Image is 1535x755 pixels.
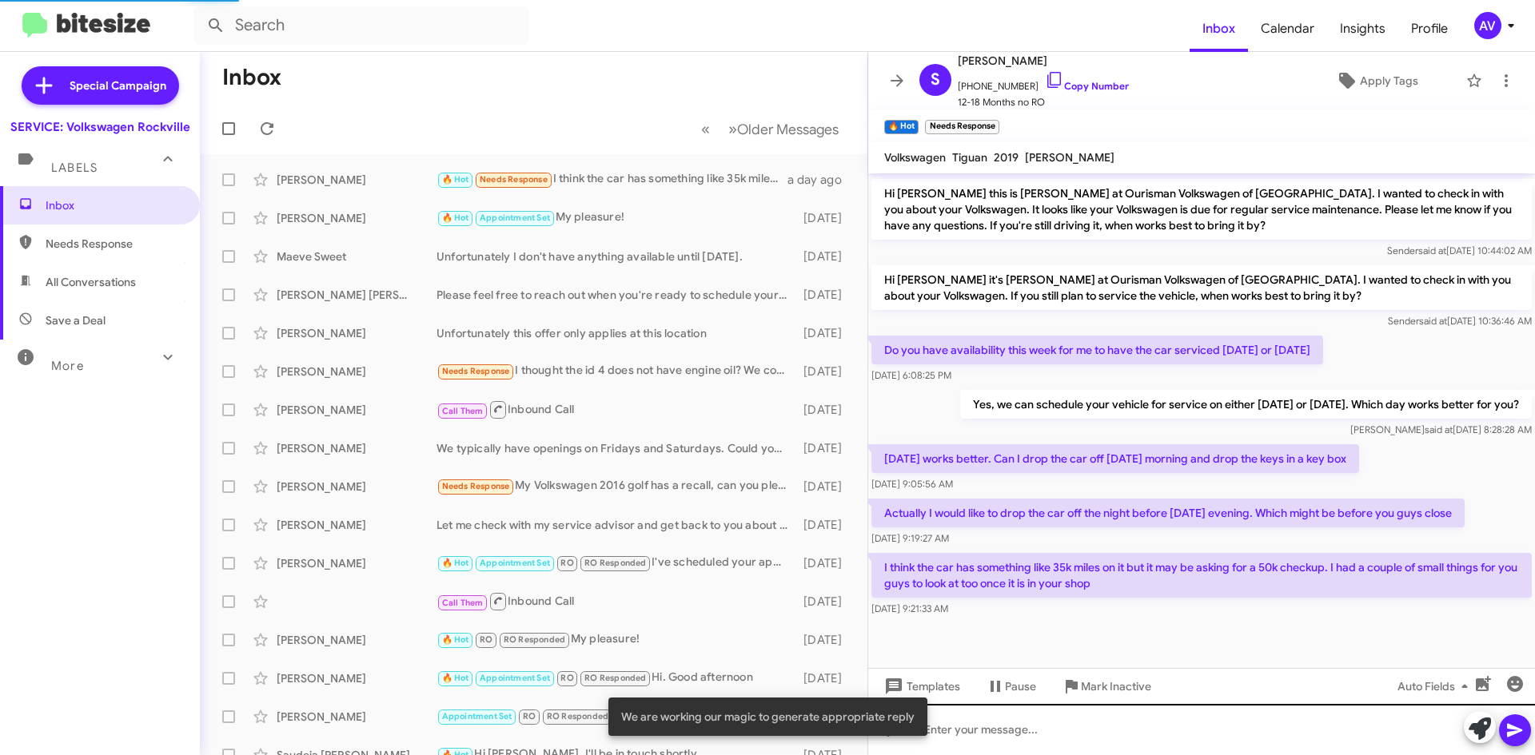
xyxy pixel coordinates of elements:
[480,558,550,568] span: Appointment Set
[584,673,646,683] span: RO Responded
[958,51,1129,70] span: [PERSON_NAME]
[480,174,548,185] span: Needs Response
[1049,672,1164,701] button: Mark Inactive
[871,336,1323,364] p: Do you have availability this week for me to have the car serviced [DATE] or [DATE]
[442,174,469,185] span: 🔥 Hot
[437,399,795,419] div: Inbound Call
[442,481,510,491] span: Needs Response
[437,325,795,341] div: Unfortunately this offer only applies at this location
[871,265,1532,310] p: Hi [PERSON_NAME] it's [PERSON_NAME] at Ourisman Volkswagen of [GEOGRAPHIC_DATA]. I wanted to chec...
[51,161,98,175] span: Labels
[277,172,437,188] div: [PERSON_NAME]
[437,517,795,533] div: Let me check with my service advisor and get back to you about any current promotions for servici...
[547,711,608,721] span: RO Responded
[881,672,960,701] span: Templates
[795,325,855,341] div: [DATE]
[277,364,437,379] div: [PERSON_NAME]
[795,594,855,610] div: [DATE]
[277,402,437,418] div: [PERSON_NAME]
[1461,12,1517,39] button: AV
[1425,423,1453,435] span: said at
[958,70,1129,94] span: [PHONE_NUMBER]
[437,287,795,303] div: Please feel free to reach out when you're ready to schedule your maintenance appointment. Thank you!
[437,209,795,227] div: My pleasure!
[1360,66,1418,95] span: Apply Tags
[787,172,855,188] div: a day ago
[1081,672,1151,701] span: Mark Inactive
[437,170,787,189] div: I think the car has something like 35k miles on it but it may be asking for a 50k checkup. I had ...
[437,248,795,264] div: Unfortunately I don't have anything available until [DATE].
[795,440,855,456] div: [DATE]
[795,248,855,264] div: [DATE]
[795,555,855,571] div: [DATE]
[692,113,848,145] nav: Page navigation example
[277,709,437,725] div: [PERSON_NAME]
[871,553,1532,598] p: I think the car has something like 35k miles on it but it may be asking for a 50k checkup. I had ...
[277,670,437,686] div: [PERSON_NAME]
[480,634,492,645] span: RO
[277,440,437,456] div: [PERSON_NAME]
[871,602,948,614] span: [DATE] 9:21:33 AM
[1385,672,1487,701] button: Auto Fields
[480,673,550,683] span: Appointment Set
[277,632,437,648] div: [PERSON_NAME]
[584,558,646,568] span: RO Responded
[871,369,951,381] span: [DATE] 6:08:25 PM
[46,236,181,252] span: Needs Response
[795,517,855,533] div: [DATE]
[871,179,1532,240] p: Hi [PERSON_NAME] this is [PERSON_NAME] at Ourisman Volkswagen of [GEOGRAPHIC_DATA]. I wanted to c...
[1418,244,1446,256] span: said at
[719,113,848,145] button: Next
[973,672,1049,701] button: Pause
[437,669,795,687] div: Hi. Good afternoon
[523,711,536,721] span: RO
[795,364,855,379] div: [DATE]
[1025,150,1114,165] span: [PERSON_NAME]
[1398,6,1461,52] a: Profile
[871,499,1465,527] p: Actually I would like to drop the car off the night before [DATE] evening. Which might be before ...
[193,6,529,45] input: Search
[442,558,469,568] span: 🔥 Hot
[560,673,573,683] span: RO
[795,632,855,648] div: [DATE]
[958,94,1129,110] span: 12-18 Months no RO
[1327,6,1398,52] span: Insights
[442,406,484,416] span: Call Them
[871,478,953,490] span: [DATE] 9:05:56 AM
[560,558,573,568] span: RO
[871,532,949,544] span: [DATE] 9:19:27 AM
[1248,6,1327,52] span: Calendar
[51,359,84,373] span: More
[437,440,795,456] div: We typically have openings on Fridays and Saturdays. Could you please provide me with your prefer...
[1005,672,1036,701] span: Pause
[1419,315,1447,327] span: said at
[1397,672,1474,701] span: Auto Fields
[46,312,106,328] span: Save a Deal
[1294,66,1458,95] button: Apply Tags
[621,709,915,725] span: We are working our magic to generate appropriate reply
[701,119,710,139] span: «
[795,670,855,686] div: [DATE]
[925,120,999,134] small: Needs Response
[70,77,166,93] span: Special Campaign
[795,479,855,495] div: [DATE]
[884,120,919,134] small: 🔥 Hot
[1474,12,1501,39] div: AV
[1387,244,1532,256] span: Sender [DATE] 10:44:02 AM
[22,66,179,105] a: Special Campaign
[46,197,181,213] span: Inbox
[795,402,855,418] div: [DATE]
[795,210,855,226] div: [DATE]
[480,213,550,223] span: Appointment Set
[795,287,855,303] div: [DATE]
[277,210,437,226] div: [PERSON_NAME]
[952,150,987,165] span: Tiguan
[871,444,1359,473] p: [DATE] works better. Can I drop the car off [DATE] morning and drop the keys in a key box
[277,479,437,495] div: [PERSON_NAME]
[1388,315,1532,327] span: Sender [DATE] 10:36:46 AM
[884,150,946,165] span: Volkswagen
[437,477,795,495] div: My Volkswagen 2016 golf has a recall, can you please take care of it?
[277,517,437,533] div: [PERSON_NAME]
[277,325,437,341] div: [PERSON_NAME]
